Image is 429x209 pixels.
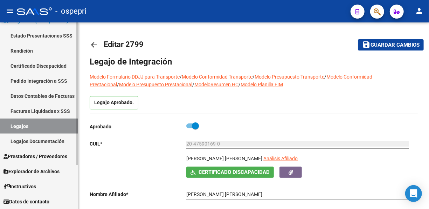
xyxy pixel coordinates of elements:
span: Prestadores / Proveedores [4,153,67,160]
a: ModeloResumen HC [194,82,238,87]
p: [PERSON_NAME] [PERSON_NAME] [186,155,262,162]
button: Guardar cambios [358,39,424,50]
a: Modelo Planilla FIM [241,82,283,87]
mat-icon: menu [6,7,14,15]
h1: Legajo de Integración [90,56,418,67]
p: Legajo Aprobado. [90,96,138,109]
a: Modelo Presupuesto Prestacional [119,82,192,87]
p: CUIL [90,140,186,148]
mat-icon: arrow_back [90,41,98,49]
span: - ospepri [55,4,86,19]
span: Explorador de Archivos [4,168,60,175]
mat-icon: save [362,40,371,49]
span: Análisis Afiliado [263,156,298,161]
mat-icon: person [415,7,423,15]
a: Modelo Presupuesto Transporte [255,74,324,80]
div: Open Intercom Messenger [405,185,422,202]
a: Modelo Conformidad Transporte [182,74,252,80]
span: Instructivos [4,183,36,190]
span: Certificado Discapacidad [199,169,270,176]
a: Modelo Formulario DDJJ para Transporte [90,74,180,80]
span: Datos de contacto [4,198,49,205]
span: Guardar cambios [371,42,420,48]
p: Aprobado [90,123,186,130]
p: Nombre Afiliado [90,190,186,198]
button: Certificado Discapacidad [186,167,274,177]
span: Editar 2799 [104,40,144,49]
